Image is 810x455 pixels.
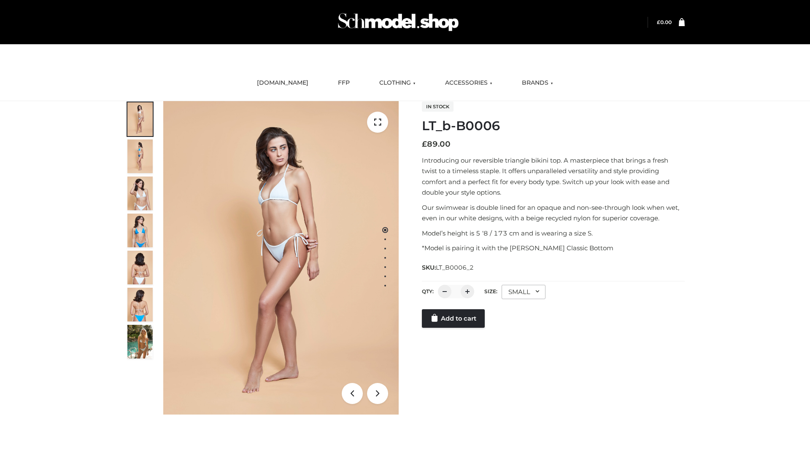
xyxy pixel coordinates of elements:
[436,264,474,271] span: LT_B0006_2
[422,309,485,328] a: Add to cart
[127,325,153,359] img: Arieltop_CloudNine_AzureSky2.jpg
[422,139,451,149] bdi: 89.00
[422,102,454,112] span: In stock
[422,202,685,224] p: Our swimwear is double lined for an opaque and non-see-through look when wet, even in our white d...
[657,19,660,25] span: £
[439,74,499,92] a: ACCESSORIES
[657,19,672,25] a: £0.00
[127,139,153,173] img: ArielClassicBikiniTop_CloudNine_AzureSky_OW114ECO_2-scaled.jpg
[127,102,153,136] img: ArielClassicBikiniTop_CloudNine_AzureSky_OW114ECO_1-scaled.jpg
[516,74,559,92] a: BRANDS
[422,118,685,134] h1: LT_b-B0006
[163,101,399,415] img: LT_b-B0006
[502,285,545,299] div: SMALL
[127,288,153,321] img: ArielClassicBikiniTop_CloudNine_AzureSky_OW114ECO_8-scaled.jpg
[657,19,672,25] bdi: 0.00
[484,288,497,294] label: Size:
[332,74,356,92] a: FFP
[422,288,434,294] label: QTY:
[127,251,153,284] img: ArielClassicBikiniTop_CloudNine_AzureSky_OW114ECO_7-scaled.jpg
[422,262,475,273] span: SKU:
[422,139,427,149] span: £
[335,5,462,39] img: Schmodel Admin 964
[127,177,153,210] img: ArielClassicBikiniTop_CloudNine_AzureSky_OW114ECO_3-scaled.jpg
[422,228,685,239] p: Model’s height is 5 ‘8 / 173 cm and is wearing a size S.
[373,74,422,92] a: CLOTHING
[251,74,315,92] a: [DOMAIN_NAME]
[127,214,153,247] img: ArielClassicBikiniTop_CloudNine_AzureSky_OW114ECO_4-scaled.jpg
[422,155,685,198] p: Introducing our reversible triangle bikini top. A masterpiece that brings a fresh twist to a time...
[422,243,685,254] p: *Model is pairing it with the [PERSON_NAME] Classic Bottom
